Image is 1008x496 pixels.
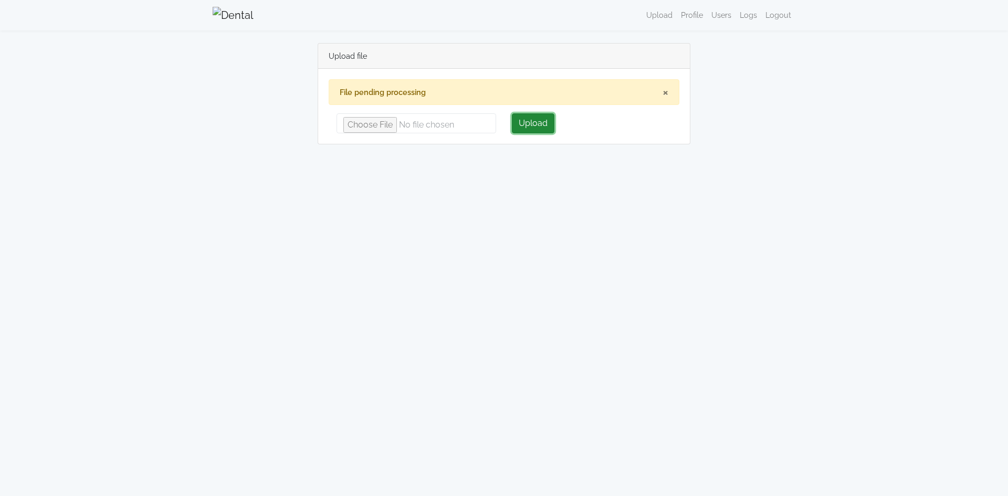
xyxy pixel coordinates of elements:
[663,86,668,99] button: ×
[736,5,761,25] a: Logs
[512,113,554,133] button: Upload
[340,88,426,97] strong: File pending processing
[318,44,690,69] div: Upload file
[642,5,677,25] a: Upload
[707,5,736,25] a: Users
[761,5,795,25] a: Logout
[213,7,254,24] img: Dental Whale Logo
[677,5,707,25] a: Profile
